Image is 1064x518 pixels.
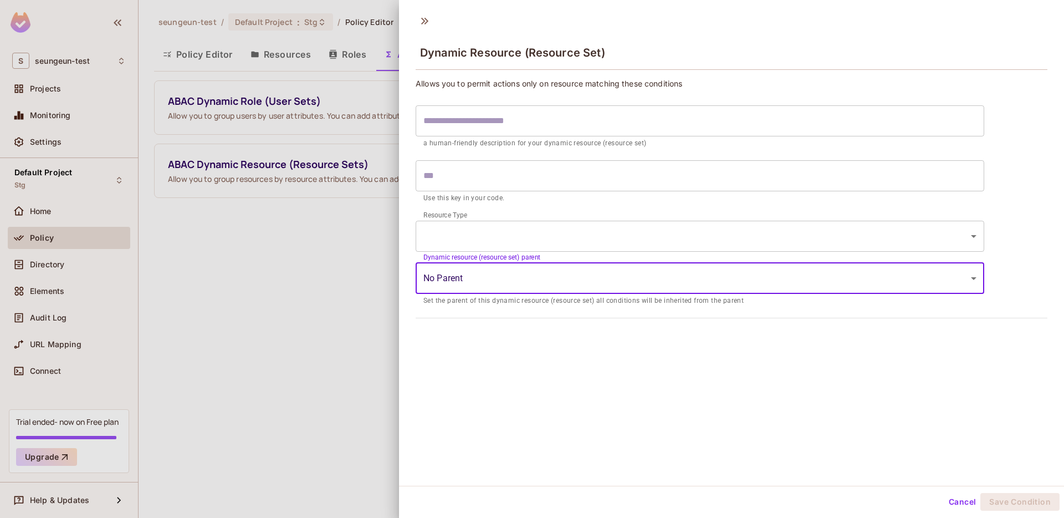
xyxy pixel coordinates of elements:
p: Set the parent of this dynamic resource (resource set) all conditions will be inherited from the ... [423,296,976,307]
p: a human-friendly description for your dynamic resource (resource set) [423,138,976,149]
span: Dynamic Resource (Resource Set) [420,46,605,59]
div: Without label [416,221,984,252]
p: Use this key in your code. [423,193,976,204]
p: Allows you to permit actions only on resource matching these conditions [416,78,1047,89]
button: Cancel [944,493,980,511]
button: Save Condition [980,493,1060,511]
label: Dynamic resource (resource set) parent [423,252,540,262]
div: Without label [416,263,984,294]
label: Resource Type [423,210,467,220]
